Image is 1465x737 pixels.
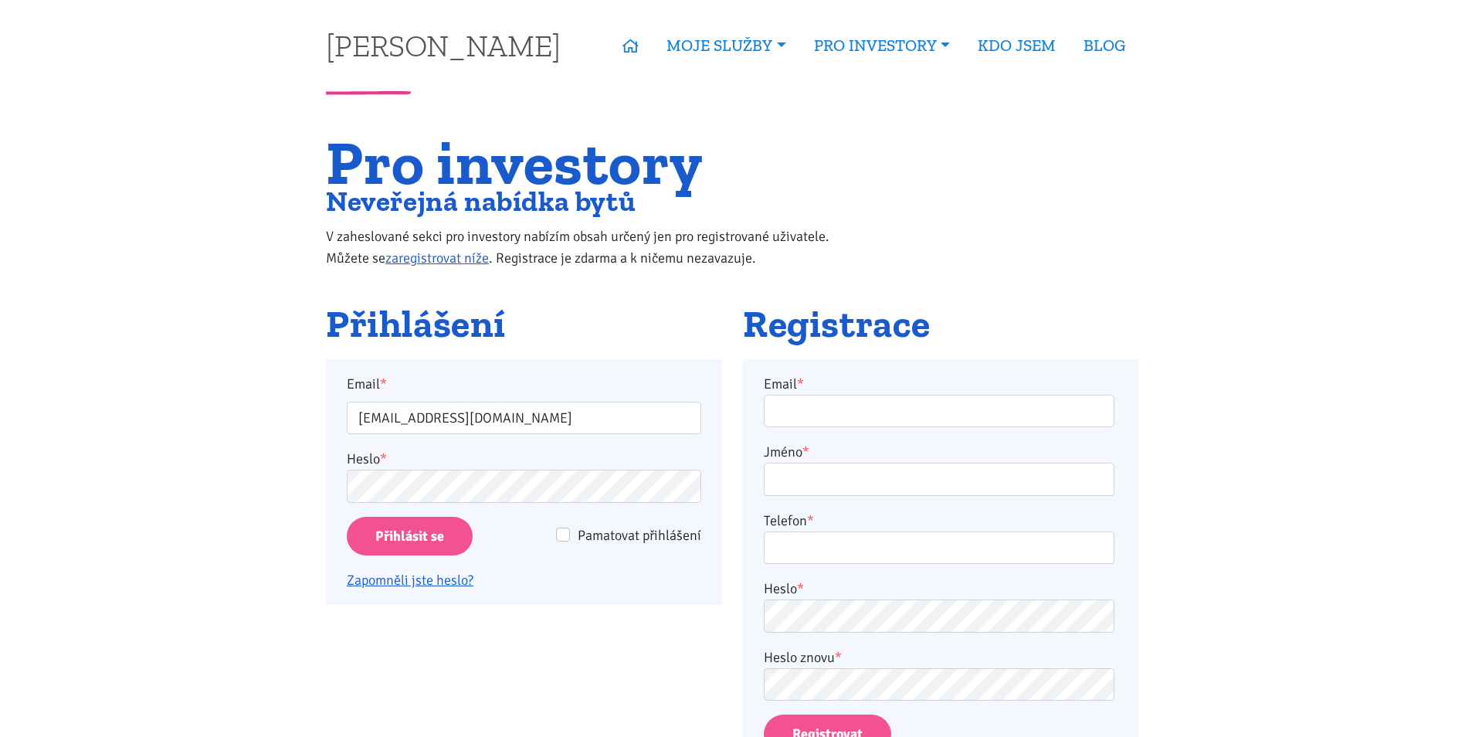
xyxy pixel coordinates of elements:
[764,441,809,463] label: Jméno
[1070,28,1139,63] a: BLOG
[326,30,561,60] a: [PERSON_NAME]
[743,304,1139,345] h2: Registrace
[326,226,861,269] p: V zaheslované sekci pro investory nabízím obsah určený jen pro registrované uživatele. Můžete se ...
[764,647,842,668] label: Heslo znovu
[764,510,814,532] label: Telefon
[964,28,1070,63] a: KDO JSEM
[835,649,842,666] abbr: required
[800,28,964,63] a: PRO INVESTORY
[347,572,473,589] a: Zapomněli jste heslo?
[337,373,712,395] label: Email
[764,578,804,599] label: Heslo
[653,28,799,63] a: MOJE SLUŽBY
[797,375,804,392] abbr: required
[797,580,804,597] abbr: required
[326,188,861,214] h2: Neveřejná nabídka bytů
[347,448,387,470] label: Heslo
[807,512,814,529] abbr: required
[764,373,804,395] label: Email
[347,517,473,556] input: Přihlásit se
[326,304,722,345] h2: Přihlášení
[578,527,701,544] span: Pamatovat přihlášení
[385,250,489,267] a: zaregistrovat níže
[326,137,861,188] h1: Pro investory
[802,443,809,460] abbr: required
